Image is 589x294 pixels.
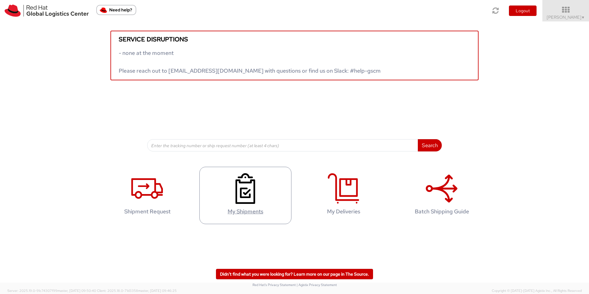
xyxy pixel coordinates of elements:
[147,139,418,151] input: Enter the tracking number or ship request number (at least 4 chars)
[5,5,89,17] img: rh-logistics-00dfa346123c4ec078e1.svg
[509,6,537,16] button: Logout
[581,15,585,20] span: ▼
[297,283,337,287] a: | Agistix Privacy Statement
[7,288,96,293] span: Server: 2025.19.0-91c74307f99
[138,288,177,293] span: master, [DATE] 09:46:25
[110,31,479,80] a: Service disruptions - none at the moment Please reach out to [EMAIL_ADDRESS][DOMAIN_NAME] with qu...
[396,167,488,224] a: Batch Shipping Guide
[547,14,585,20] span: [PERSON_NAME]
[298,167,390,224] a: My Deliveries
[402,208,481,215] h4: Batch Shipping Guide
[199,167,291,224] a: My Shipments
[108,208,187,215] h4: Shipment Request
[216,269,373,279] a: Didn't find what you were looking for? Learn more on our page in The Source.
[304,208,383,215] h4: My Deliveries
[97,288,177,293] span: Client: 2025.18.0-71d3358
[418,139,442,151] button: Search
[57,288,96,293] span: master, [DATE] 09:50:40
[101,167,193,224] a: Shipment Request
[119,36,470,43] h5: Service disruptions
[96,5,136,15] button: Need help?
[492,288,582,293] span: Copyright © [DATE]-[DATE] Agistix Inc., All Rights Reserved
[206,208,285,215] h4: My Shipments
[119,49,381,74] span: - none at the moment Please reach out to [EMAIL_ADDRESS][DOMAIN_NAME] with questions or find us o...
[252,283,296,287] a: Red Hat's Privacy Statement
